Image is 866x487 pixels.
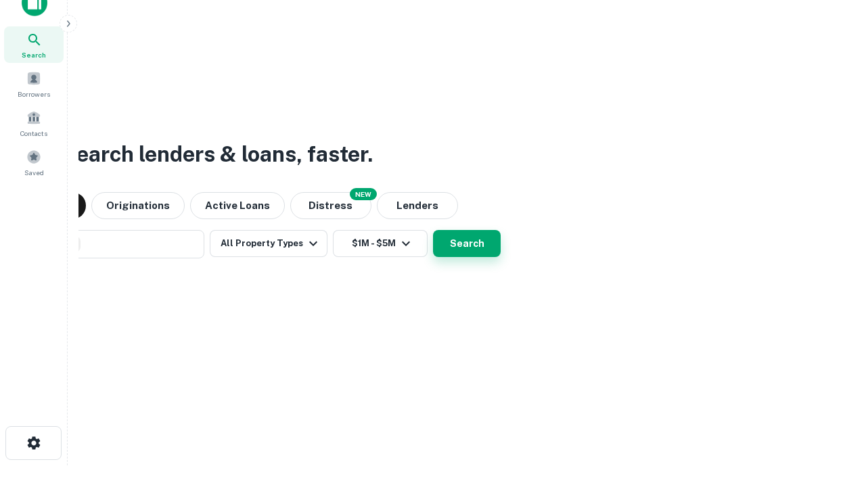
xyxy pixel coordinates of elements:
span: Saved [24,167,44,178]
button: Lenders [377,192,458,219]
span: Contacts [20,128,47,139]
span: Search [22,49,46,60]
div: NEW [350,188,377,200]
a: Saved [4,144,64,181]
button: All Property Types [210,230,327,257]
iframe: Chat Widget [798,379,866,444]
a: Borrowers [4,66,64,102]
button: Search [433,230,501,257]
button: $1M - $5M [333,230,428,257]
button: Originations [91,192,185,219]
span: Borrowers [18,89,50,99]
button: Search distressed loans with lien and other non-mortgage details. [290,192,371,219]
button: Active Loans [190,192,285,219]
a: Search [4,26,64,63]
h3: Search lenders & loans, faster. [62,138,373,170]
a: Contacts [4,105,64,141]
